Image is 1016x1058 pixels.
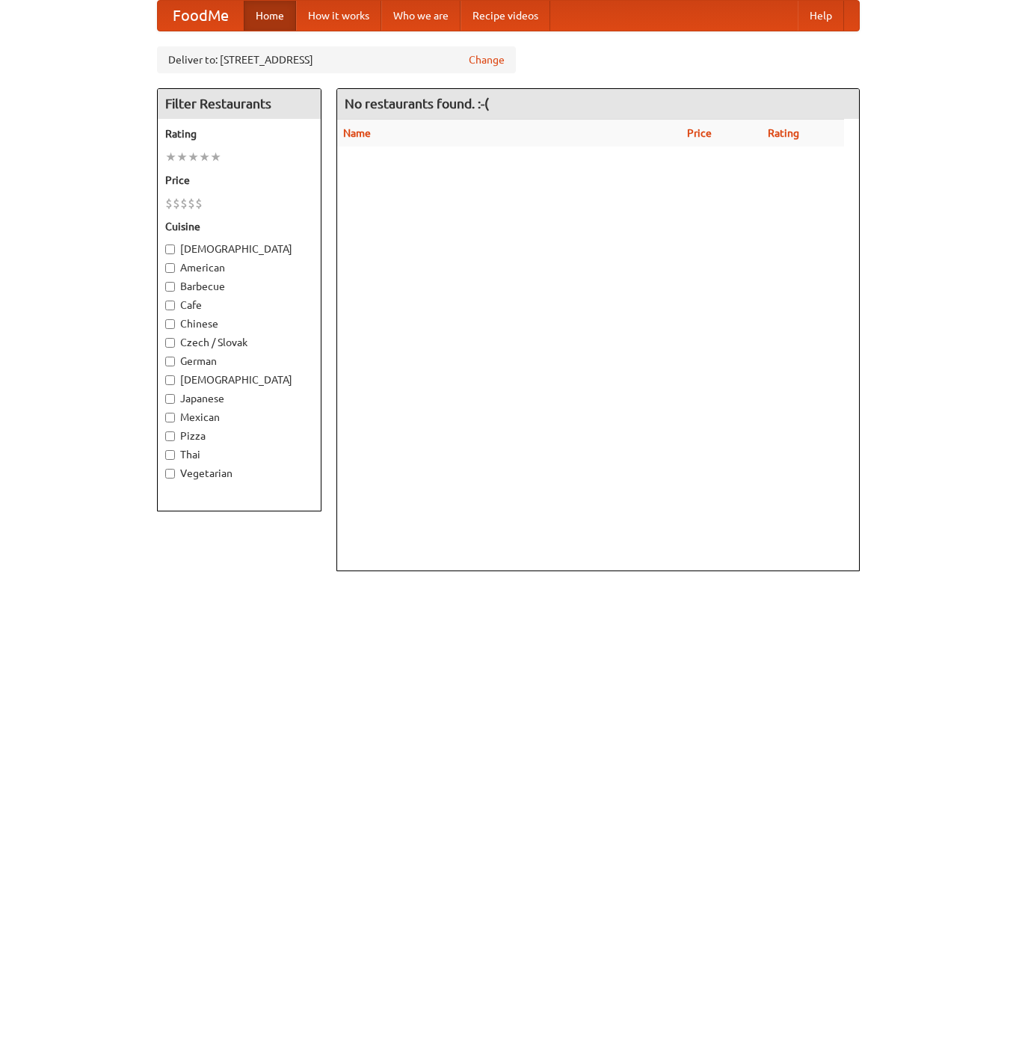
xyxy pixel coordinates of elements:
[195,195,203,212] li: $
[180,195,188,212] li: $
[687,127,712,139] a: Price
[165,357,175,366] input: German
[165,279,313,294] label: Barbecue
[165,282,175,292] input: Barbecue
[157,46,516,73] div: Deliver to: [STREET_ADDRESS]
[165,410,313,425] label: Mexican
[165,149,176,165] li: ★
[165,298,313,313] label: Cafe
[158,1,244,31] a: FoodMe
[165,316,313,331] label: Chinese
[165,338,175,348] input: Czech / Slovak
[165,466,313,481] label: Vegetarian
[165,394,175,404] input: Japanese
[165,126,313,141] h5: Rating
[165,263,175,273] input: American
[165,260,313,275] label: American
[210,149,221,165] li: ★
[158,89,321,119] h4: Filter Restaurants
[165,242,313,256] label: [DEMOGRAPHIC_DATA]
[296,1,381,31] a: How it works
[165,431,175,441] input: Pizza
[381,1,461,31] a: Who we are
[768,127,799,139] a: Rating
[165,244,175,254] input: [DEMOGRAPHIC_DATA]
[165,391,313,406] label: Japanese
[165,195,173,212] li: $
[176,149,188,165] li: ★
[165,447,313,462] label: Thai
[165,335,313,350] label: Czech / Slovak
[165,413,175,422] input: Mexican
[173,195,180,212] li: $
[798,1,844,31] a: Help
[244,1,296,31] a: Home
[188,195,195,212] li: $
[165,375,175,385] input: [DEMOGRAPHIC_DATA]
[345,96,489,111] ng-pluralize: No restaurants found. :-(
[343,127,371,139] a: Name
[461,1,550,31] a: Recipe videos
[165,173,313,188] h5: Price
[165,372,313,387] label: [DEMOGRAPHIC_DATA]
[165,354,313,369] label: German
[165,428,313,443] label: Pizza
[165,469,175,479] input: Vegetarian
[188,149,199,165] li: ★
[165,219,313,234] h5: Cuisine
[469,52,505,67] a: Change
[165,301,175,310] input: Cafe
[165,450,175,460] input: Thai
[199,149,210,165] li: ★
[165,319,175,329] input: Chinese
